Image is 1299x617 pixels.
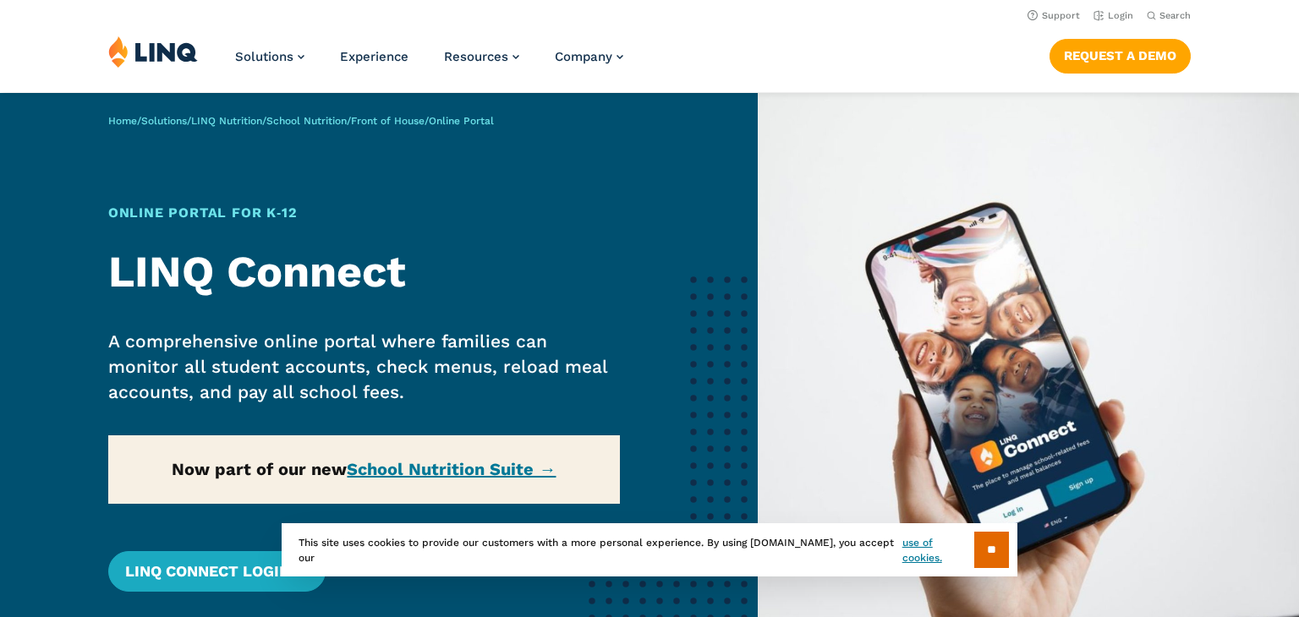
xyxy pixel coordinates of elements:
span: Solutions [235,49,293,64]
a: School Nutrition [266,115,347,127]
a: Solutions [235,49,304,64]
button: Open Search Bar [1147,9,1191,22]
a: LINQ Nutrition [191,115,262,127]
img: LINQ | K‑12 Software [108,35,198,68]
h1: Online Portal for K‑12 [108,203,620,223]
a: use of cookies. [902,535,974,565]
span: Company [555,49,612,64]
p: A comprehensive online portal where families can monitor all student accounts, check menus, reloa... [108,329,620,405]
a: Solutions [141,115,187,127]
nav: Primary Navigation [235,35,623,91]
div: This site uses cookies to provide our customers with a more personal experience. By using [DOMAIN... [282,523,1017,576]
strong: Now part of our new [172,459,556,479]
nav: Button Navigation [1050,35,1191,73]
a: Support [1028,10,1080,21]
strong: LINQ Connect [108,246,406,298]
a: Company [555,49,623,64]
a: Resources [444,49,519,64]
span: / / / / / [108,115,494,127]
span: Online Portal [429,115,494,127]
span: Search [1159,10,1191,21]
a: Front of House [351,115,425,127]
span: Resources [444,49,508,64]
a: Experience [340,49,408,64]
a: Login [1093,10,1133,21]
a: Home [108,115,137,127]
a: Request a Demo [1050,39,1191,73]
